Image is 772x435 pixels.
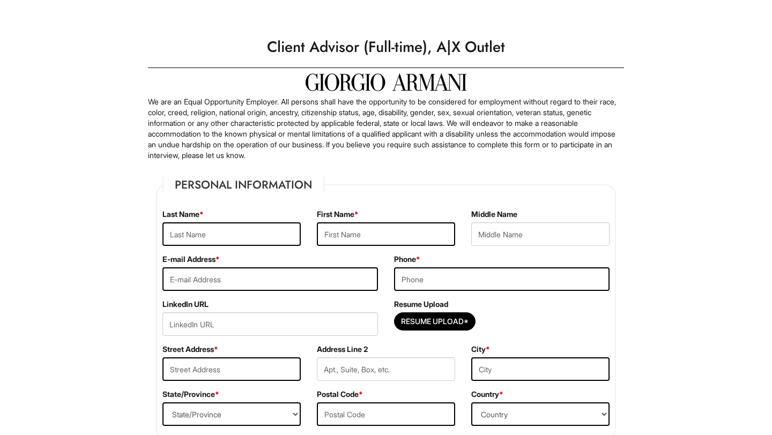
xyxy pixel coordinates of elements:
input: Phone [394,267,610,291]
input: LinkedIn URL [162,312,378,336]
input: E-mail Address [162,267,378,291]
label: Postal Code [317,389,363,400]
label: State/Province [162,389,219,400]
select: Country [471,402,610,426]
select: State/Province [162,402,301,426]
label: Phone [394,254,420,265]
label: Middle Name [471,209,517,220]
input: Postal Code [317,402,455,426]
img: Giorgio Armani [306,73,466,91]
h1: Client Advisor (Full-time), A|X Outlet [143,32,629,62]
input: City [471,357,610,381]
button: Resume Upload*Resume Upload* [394,312,476,331]
input: Middle Name [471,222,610,246]
label: Resume Upload [394,299,448,310]
label: LinkedIn URL [162,299,209,310]
input: Street Address [162,357,301,381]
input: Apt., Suite, Box, etc. [317,357,455,381]
label: E-mail Address [162,254,220,265]
input: First Name [317,222,455,246]
label: Street Address [162,344,218,355]
label: Last Name [162,209,204,220]
label: First Name [317,209,359,220]
input: Last Name [162,222,301,246]
label: Address Line 2 [317,344,368,355]
legend: Personal Information [162,177,324,193]
p: We are an Equal Opportunity Employer. All persons shall have the opportunity to be considered for... [148,96,624,161]
label: City [471,344,490,355]
label: Country [471,389,503,400]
